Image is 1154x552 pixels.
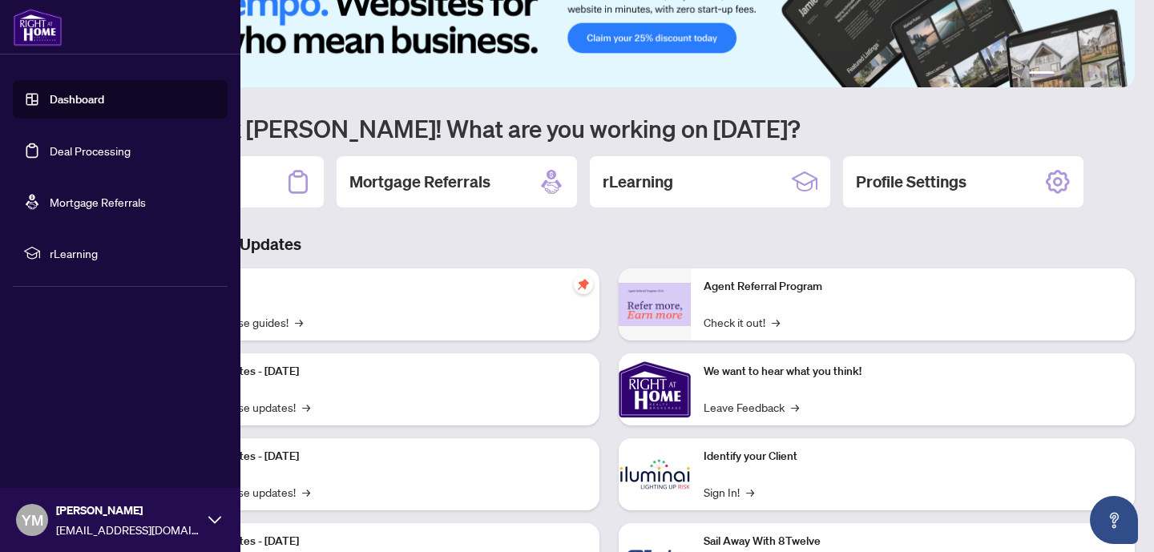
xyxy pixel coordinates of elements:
button: 5 [1100,71,1106,78]
p: Sail Away With 8Twelve [704,533,1122,550]
span: [EMAIL_ADDRESS][DOMAIN_NAME] [56,521,200,538]
p: Agent Referral Program [704,278,1122,296]
p: Self-Help [168,278,587,296]
span: [PERSON_NAME] [56,502,200,519]
button: Open asap [1090,496,1138,544]
img: We want to hear what you think! [619,353,691,425]
button: 2 [1061,71,1067,78]
a: Mortgage Referrals [50,195,146,209]
button: 6 [1112,71,1119,78]
img: Identify your Client [619,438,691,510]
span: → [772,313,780,331]
a: Check it out!→ [704,313,780,331]
p: Identify your Client [704,448,1122,465]
p: Platform Updates - [DATE] [168,363,587,381]
span: → [746,483,754,501]
button: 1 [1029,71,1055,78]
button: 4 [1087,71,1093,78]
span: YM [22,509,43,531]
a: Leave Feedback→ [704,398,799,416]
span: → [791,398,799,416]
span: → [295,313,303,331]
h1: Welcome back [PERSON_NAME]! What are you working on [DATE]? [83,113,1135,143]
h3: Brokerage & Industry Updates [83,233,1135,256]
h2: rLearning [603,171,673,193]
h2: Mortgage Referrals [349,171,490,193]
p: Platform Updates - [DATE] [168,533,587,550]
button: 3 [1074,71,1080,78]
p: We want to hear what you think! [704,363,1122,381]
a: Sign In!→ [704,483,754,501]
span: → [302,483,310,501]
span: pushpin [574,275,593,294]
img: logo [13,8,63,46]
img: Agent Referral Program [619,283,691,327]
a: Deal Processing [50,143,131,158]
p: Platform Updates - [DATE] [168,448,587,465]
span: rLearning [50,244,216,262]
a: Dashboard [50,92,104,107]
span: → [302,398,310,416]
h2: Profile Settings [856,171,966,193]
